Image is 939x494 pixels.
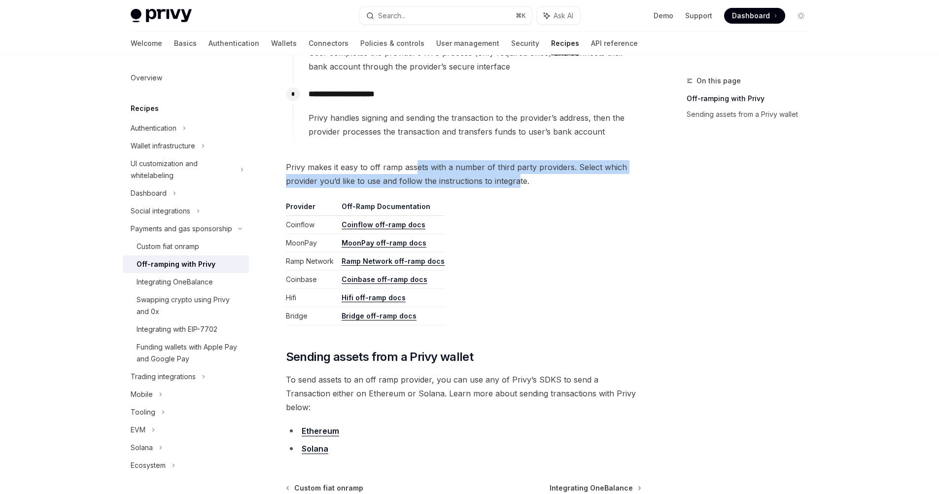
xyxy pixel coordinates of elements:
td: Bridge [286,307,338,325]
th: Off-Ramp Documentation [338,202,445,216]
a: Ramp Network off-ramp docs [342,257,445,266]
span: Integrating OneBalance [550,483,633,493]
div: Integrating with EIP-7702 [137,323,217,335]
div: Payments and gas sponsorship [131,223,232,235]
button: Search...⌘K [359,7,532,25]
a: Coinflow off-ramp docs [342,220,425,229]
a: Support [685,11,712,21]
div: Authentication [131,122,176,134]
h5: Recipes [131,103,159,114]
div: Search... [378,10,406,22]
a: Overview [123,69,249,87]
div: Wallet infrastructure [131,140,195,152]
div: Integrating OneBalance [137,276,213,288]
a: User management [436,32,499,55]
td: Coinflow [286,216,338,234]
a: Authentication [209,32,259,55]
a: Dashboard [724,8,785,24]
span: User completes the provider’s KYC process (only required once) and connects their bank account th... [309,46,641,73]
span: On this page [696,75,741,87]
div: Off-ramping with Privy [137,258,215,270]
a: Connectors [309,32,348,55]
span: ⌘ K [516,12,526,20]
a: Hifi off-ramp docs [342,293,406,302]
a: Coinbase off-ramp docs [342,275,427,284]
a: Custom fiat onramp [287,483,363,493]
a: Welcome [131,32,162,55]
a: Ethereum [302,426,339,436]
span: Ask AI [554,11,573,21]
a: Demo [654,11,673,21]
div: Overview [131,72,162,84]
div: Custom fiat onramp [137,241,199,252]
div: Funding wallets with Apple Pay and Google Pay [137,341,243,365]
a: Swapping crypto using Privy and 0x [123,291,249,320]
a: Off-ramping with Privy [687,91,817,106]
a: Integrating with EIP-7702 [123,320,249,338]
span: Custom fiat onramp [294,483,363,493]
span: Dashboard [732,11,770,21]
a: Integrating OneBalance [123,273,249,291]
button: Ask AI [537,7,580,25]
a: Integrating OneBalance [550,483,640,493]
a: API reference [591,32,638,55]
a: Sending assets from a Privy wallet [687,106,817,122]
span: To send assets to an off ramp provider, you can use any of Privy’s SDKS to send a Transaction eit... [286,373,641,414]
span: Privy makes it easy to off ramp assets with a number of third party providers. Select which provi... [286,160,641,188]
div: Solana [131,442,153,454]
div: Ecosystem [131,459,166,471]
a: Custom fiat onramp [123,238,249,255]
a: Security [511,32,539,55]
span: Privy handles signing and sending the transaction to the provider’s address, then the provider pr... [309,111,641,139]
div: Mobile [131,388,153,400]
td: Hifi [286,289,338,307]
img: light logo [131,9,192,23]
span: Sending assets from a Privy wallet [286,349,474,365]
td: Ramp Network [286,252,338,271]
td: MoonPay [286,234,338,252]
div: Social integrations [131,205,190,217]
a: Wallets [271,32,297,55]
a: Off-ramping with Privy [123,255,249,273]
a: MoonPay off-ramp docs [342,239,426,247]
a: Policies & controls [360,32,424,55]
div: Trading integrations [131,371,196,383]
a: Bridge off-ramp docs [342,312,417,320]
div: Tooling [131,406,155,418]
a: Recipes [551,32,579,55]
td: Coinbase [286,271,338,289]
div: EVM [131,424,145,436]
th: Provider [286,202,338,216]
a: Funding wallets with Apple Pay and Google Pay [123,338,249,368]
a: Solana [302,444,328,454]
div: Swapping crypto using Privy and 0x [137,294,243,318]
div: Dashboard [131,187,167,199]
a: Basics [174,32,197,55]
button: Toggle dark mode [793,8,809,24]
div: UI customization and whitelabeling [131,158,234,181]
